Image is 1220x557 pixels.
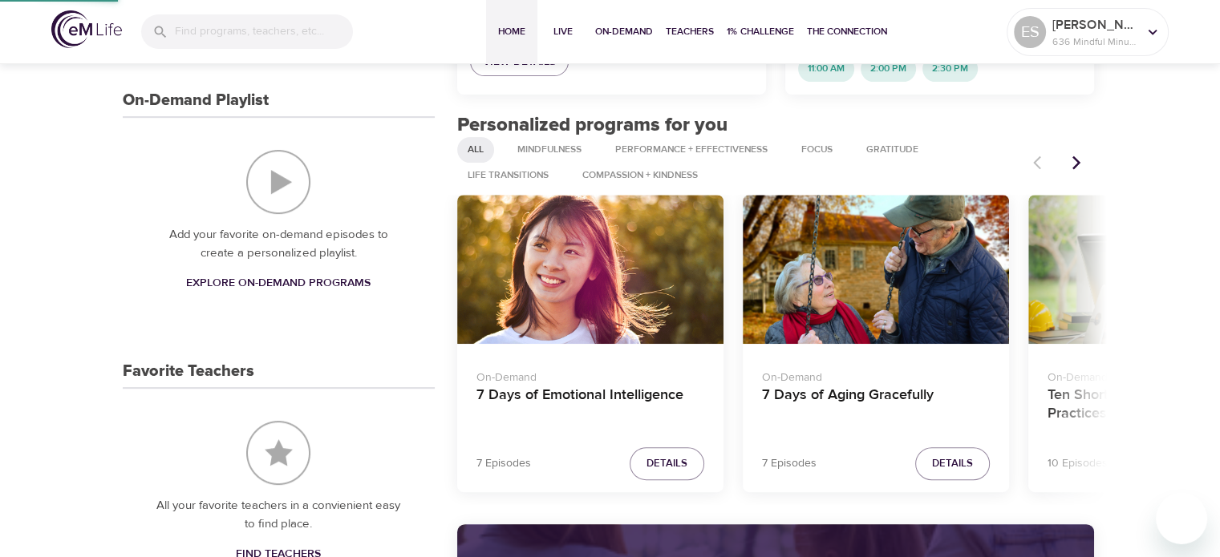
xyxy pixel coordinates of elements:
[476,386,704,425] h4: 7 Days of Emotional Intelligence
[155,226,403,262] p: Add your favorite on-demand episodes to create a personalized playlist.
[762,363,990,386] p: On-Demand
[1059,145,1094,180] button: Next items
[175,14,353,49] input: Find programs, teachers, etc...
[595,23,653,40] span: On-Demand
[922,62,978,75] span: 2:30 PM
[630,447,704,480] button: Details
[246,150,310,214] img: On-Demand Playlist
[544,23,582,40] span: Live
[792,143,842,156] span: Focus
[932,454,973,473] span: Details
[922,56,978,82] div: 2:30 PM
[457,163,559,188] div: Life Transitions
[457,137,494,163] div: All
[1052,15,1137,34] p: [PERSON_NAME]
[666,23,714,40] span: Teachers
[857,143,928,156] span: Gratitude
[1052,34,1137,49] p: 636 Mindful Minutes
[186,273,371,293] span: Explore On-Demand Programs
[1014,16,1046,48] div: ES
[476,363,704,386] p: On-Demand
[573,168,707,182] span: Compassion + Kindness
[743,195,1009,345] button: 7 Days of Aging Gracefully
[762,386,990,425] h4: 7 Days of Aging Gracefully
[476,455,531,472] p: 7 Episodes
[605,137,778,163] div: Performance + Effectiveness
[915,447,990,480] button: Details
[1048,455,1108,472] p: 10 Episodes
[458,168,558,182] span: Life Transitions
[606,143,777,156] span: Performance + Effectiveness
[646,454,687,473] span: Details
[861,62,916,75] span: 2:00 PM
[798,62,854,75] span: 11:00 AM
[807,23,887,40] span: The Connection
[798,56,854,82] div: 11:00 AM
[762,455,817,472] p: 7 Episodes
[155,497,403,533] p: All your favorite teachers in a convienient easy to find place.
[123,362,254,381] h3: Favorite Teachers
[856,137,929,163] div: Gratitude
[791,137,843,163] div: Focus
[508,143,591,156] span: Mindfulness
[246,421,310,485] img: Favorite Teachers
[507,137,592,163] div: Mindfulness
[180,268,377,298] a: Explore On-Demand Programs
[457,114,1095,137] h2: Personalized programs for you
[458,143,493,156] span: All
[457,195,723,345] button: 7 Days of Emotional Intelligence
[727,23,794,40] span: 1% Challenge
[51,10,122,48] img: logo
[492,23,531,40] span: Home
[1156,493,1207,544] iframe: Button to launch messaging window
[861,56,916,82] div: 2:00 PM
[572,163,708,188] div: Compassion + Kindness
[123,91,269,110] h3: On-Demand Playlist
